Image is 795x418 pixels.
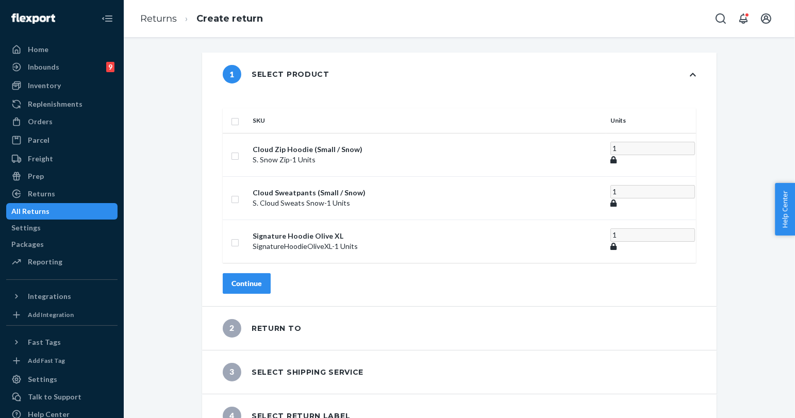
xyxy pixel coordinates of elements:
[253,198,602,208] p: S. Cloud Sweats Snow - 1 Units
[6,41,118,58] a: Home
[11,223,41,233] div: Settings
[6,236,118,253] a: Packages
[28,44,48,55] div: Home
[132,4,271,34] ol: breadcrumbs
[28,80,61,91] div: Inventory
[11,13,55,24] img: Flexport logo
[710,8,731,29] button: Open Search Box
[6,151,118,167] a: Freight
[6,59,118,75] a: Inbounds9
[6,168,118,185] a: Prep
[6,220,118,236] a: Settings
[253,231,602,241] p: Signature Hoodie Olive XL
[11,206,49,216] div: All Returns
[6,132,118,148] a: Parcel
[28,392,81,402] div: Talk to Support
[97,8,118,29] button: Close Navigation
[775,183,795,236] button: Help Center
[223,65,329,83] div: Select product
[28,257,62,267] div: Reporting
[223,363,241,381] span: 3
[28,291,71,302] div: Integrations
[253,188,602,198] p: Cloud Sweatpants (Small / Snow)
[28,337,61,347] div: Fast Tags
[28,189,55,199] div: Returns
[28,99,82,109] div: Replenishments
[6,389,118,405] a: Talk to Support
[253,155,602,165] p: S. Snow Zip - 1 Units
[606,108,696,133] th: Units
[6,288,118,305] button: Integrations
[28,310,74,319] div: Add Integration
[223,273,271,294] button: Continue
[6,254,118,270] a: Reporting
[28,62,59,72] div: Inbounds
[6,371,118,388] a: Settings
[610,142,695,155] input: Enter quantity
[196,13,263,24] a: Create return
[253,241,602,252] p: SignatureHoodieOliveXL - 1 Units
[28,116,53,127] div: Orders
[28,171,44,181] div: Prep
[756,8,776,29] button: Open account menu
[106,62,114,72] div: 9
[28,356,65,365] div: Add Fast Tag
[28,135,49,145] div: Parcel
[223,363,363,381] div: Select shipping service
[6,203,118,220] a: All Returns
[733,8,754,29] button: Open notifications
[231,278,262,289] div: Continue
[253,144,602,155] p: Cloud Zip Hoodie (Small / Snow)
[6,334,118,350] button: Fast Tags
[6,309,118,321] a: Add Integration
[610,228,695,242] input: Enter quantity
[28,154,53,164] div: Freight
[223,319,241,338] span: 2
[6,96,118,112] a: Replenishments
[6,186,118,202] a: Returns
[610,185,695,198] input: Enter quantity
[28,374,57,384] div: Settings
[6,77,118,94] a: Inventory
[140,13,177,24] a: Returns
[223,319,301,338] div: Return to
[6,113,118,130] a: Orders
[11,239,44,249] div: Packages
[249,108,606,133] th: SKU
[6,355,118,367] a: Add Fast Tag
[223,65,241,83] span: 1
